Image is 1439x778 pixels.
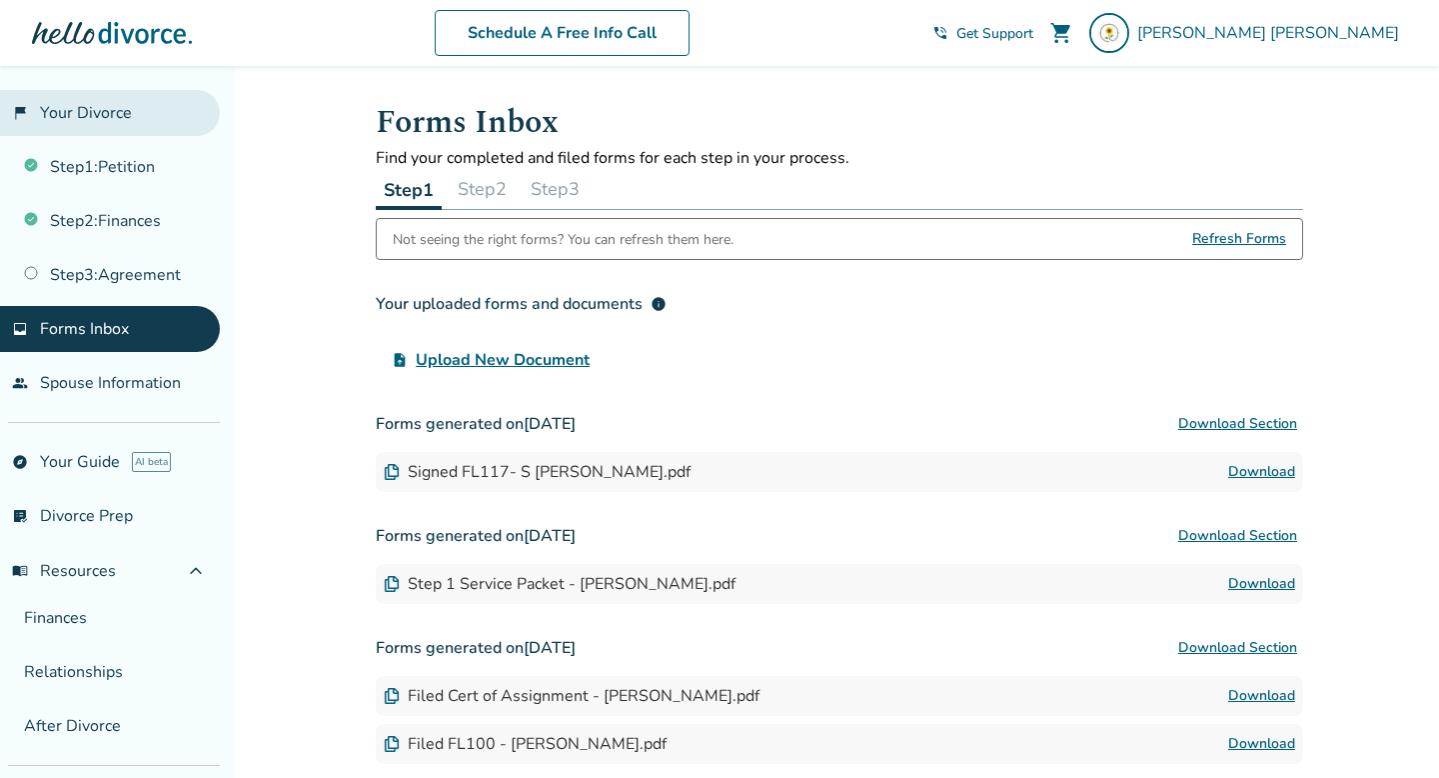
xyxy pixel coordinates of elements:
span: people [12,375,28,391]
span: inbox [12,321,28,337]
a: Download [1228,572,1295,596]
button: Step2 [450,169,515,209]
img: Sabrina Feeley [1089,13,1129,53]
button: Download Section [1172,628,1303,668]
span: [PERSON_NAME] [PERSON_NAME] [1137,22,1407,44]
div: Not seeing the right forms? You can refresh them here. [393,219,733,259]
a: phone_in_talkGet Support [932,24,1033,43]
img: Document [384,576,400,592]
span: phone_in_talk [932,25,948,41]
a: Download [1228,732,1295,756]
button: Step3 [523,169,588,209]
span: flag_2 [12,105,28,121]
button: Download Section [1172,404,1303,444]
h1: Forms Inbox [376,98,1303,147]
a: Download [1228,684,1295,708]
h3: Forms generated on [DATE] [376,404,1303,444]
span: menu_book [12,563,28,579]
span: shopping_cart [1049,21,1073,45]
img: Document [384,736,400,752]
button: Step1 [376,169,442,210]
span: upload_file [392,352,408,368]
span: Forms Inbox [40,318,129,340]
span: Upload New Document [416,348,590,372]
div: Filed FL100 - [PERSON_NAME].pdf [384,733,667,755]
div: Signed FL117- S [PERSON_NAME].pdf [384,461,691,483]
div: Filed Cert of Assignment - [PERSON_NAME].pdf [384,685,759,707]
button: Download Section [1172,516,1303,556]
div: Your uploaded forms and documents [376,292,667,316]
h3: Forms generated on [DATE] [376,516,1303,556]
span: expand_less [184,559,208,583]
a: Download [1228,460,1295,484]
span: AI beta [132,452,171,472]
h3: Forms generated on [DATE] [376,628,1303,668]
span: explore [12,454,28,470]
span: Resources [12,560,116,582]
img: Document [384,688,400,704]
div: Step 1 Service Packet - [PERSON_NAME].pdf [384,573,735,595]
a: Schedule A Free Info Call [435,10,690,56]
span: info [651,296,667,312]
p: Find your completed and filed forms for each step in your process. [376,147,1303,169]
img: Document [384,464,400,480]
span: list_alt_check [12,508,28,524]
span: Refresh Forms [1192,219,1286,259]
span: Get Support [956,24,1033,43]
iframe: Chat Widget [1339,682,1439,778]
